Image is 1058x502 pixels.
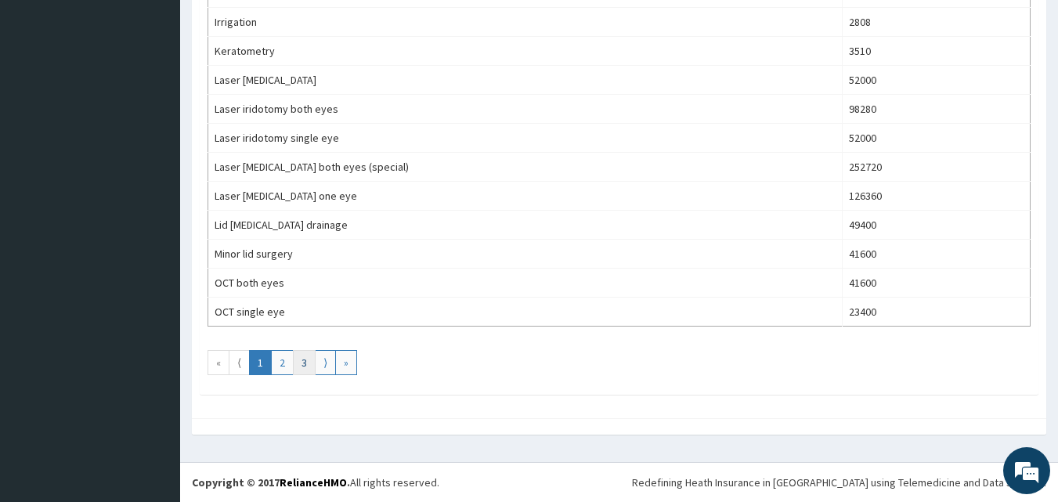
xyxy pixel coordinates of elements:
[335,350,357,375] a: Go to last page
[208,269,843,298] td: OCT both eyes
[208,124,843,153] td: Laser iridotomy single eye
[208,8,843,37] td: Irrigation
[208,153,843,182] td: Laser [MEDICAL_DATA] both eyes (special)
[208,350,229,375] a: Go to first page
[208,66,843,95] td: Laser [MEDICAL_DATA]
[315,350,336,375] a: Go to next page
[229,350,250,375] a: Go to previous page
[293,350,316,375] a: Go to page number 3
[208,182,843,211] td: Laser [MEDICAL_DATA] one eye
[208,240,843,269] td: Minor lid surgery
[843,8,1031,37] td: 2808
[843,153,1031,182] td: 252720
[249,350,272,375] a: Go to page number 1
[208,298,843,327] td: OCT single eye
[843,211,1031,240] td: 49400
[208,211,843,240] td: Lid [MEDICAL_DATA] drainage
[81,88,263,108] div: Chat with us now
[843,37,1031,66] td: 3510
[843,124,1031,153] td: 52000
[843,95,1031,124] td: 98280
[843,66,1031,95] td: 52000
[280,475,347,489] a: RelianceHMO
[91,151,216,309] span: We're online!
[843,298,1031,327] td: 23400
[843,182,1031,211] td: 126360
[271,350,294,375] a: Go to page number 2
[843,269,1031,298] td: 41600
[257,8,294,45] div: Minimize live chat window
[632,475,1046,490] div: Redefining Heath Insurance in [GEOGRAPHIC_DATA] using Telemedicine and Data Science!
[8,335,298,390] textarea: Type your message and hit 'Enter'
[843,240,1031,269] td: 41600
[208,37,843,66] td: Keratometry
[192,475,350,489] strong: Copyright © 2017 .
[29,78,63,117] img: d_794563401_company_1708531726252_794563401
[208,95,843,124] td: Laser iridotomy both eyes
[180,462,1058,502] footer: All rights reserved.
